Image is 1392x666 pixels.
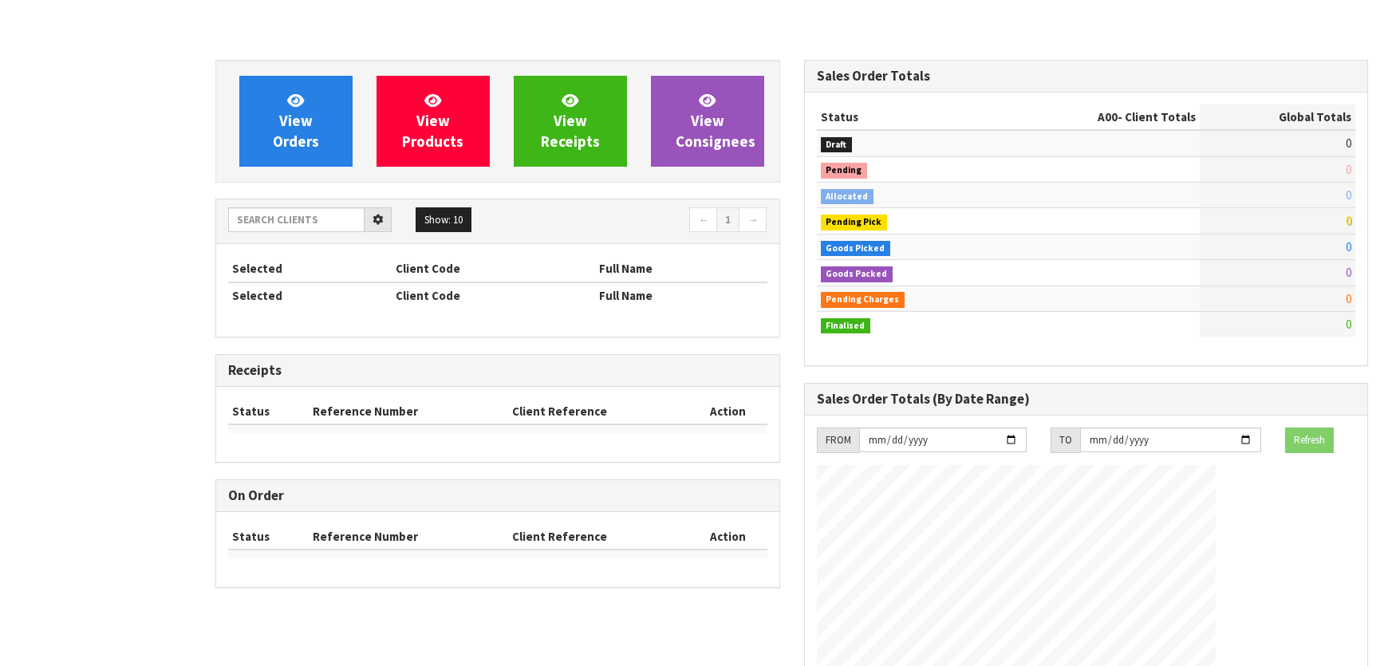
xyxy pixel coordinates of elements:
span: View Receipts [541,91,600,151]
span: Goods Packed [821,266,893,282]
input: Search clients [228,207,365,232]
th: Client Reference [508,524,690,550]
th: Reference Number [309,524,508,550]
th: Status [228,524,309,550]
span: A00 [1098,109,1118,124]
th: - Client Totals [995,104,1200,130]
th: Global Totals [1200,104,1355,130]
button: Show: 10 [416,207,471,233]
h3: On Order [228,488,767,503]
th: Selected [228,256,392,282]
span: Pending Pick [821,215,888,231]
div: TO [1051,428,1080,453]
a: 1 [716,207,739,233]
span: Pending Charges [821,292,905,308]
th: Action [689,524,767,550]
span: 0 [1346,317,1351,332]
nav: Page navigation [510,207,767,235]
a: ViewProducts [377,76,490,167]
th: Selected [228,282,392,308]
button: Refresh [1285,428,1334,453]
a: → [739,207,767,233]
a: ViewConsignees [651,76,764,167]
a: ViewReceipts [514,76,627,167]
span: Draft [821,137,853,153]
th: Action [689,399,767,424]
h3: Receipts [228,363,767,378]
span: Pending [821,163,868,179]
span: 0 [1346,136,1351,151]
h3: Sales Order Totals (By Date Range) [817,392,1356,407]
a: ← [689,207,717,233]
span: 0 [1346,213,1351,228]
th: Client Reference [508,399,690,424]
span: View Products [402,91,463,151]
div: FROM [817,428,859,453]
th: Status [228,399,309,424]
span: 0 [1346,265,1351,280]
span: 0 [1346,187,1351,203]
th: Reference Number [309,399,508,424]
span: 0 [1346,162,1351,177]
h3: Sales Order Totals [817,69,1356,84]
th: Client Code [392,256,595,282]
th: Full Name [595,282,767,308]
span: View Orders [273,91,319,151]
span: Allocated [821,189,874,205]
span: 0 [1346,291,1351,306]
span: 0 [1346,239,1351,254]
span: Finalised [821,318,871,334]
a: ViewOrders [239,76,353,167]
span: View Consignees [676,91,755,151]
th: Full Name [595,256,767,282]
th: Status [817,104,995,130]
th: Client Code [392,282,595,308]
span: Goods Picked [821,241,891,257]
